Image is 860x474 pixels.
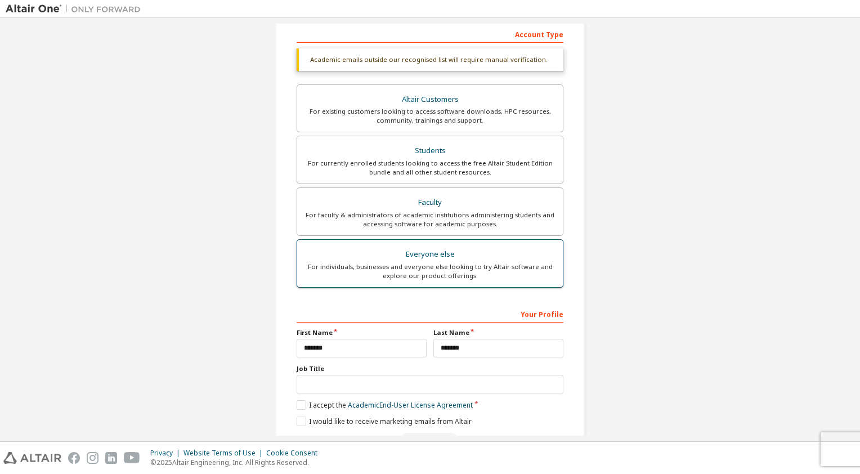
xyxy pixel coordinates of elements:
img: youtube.svg [124,452,140,464]
p: © 2025 Altair Engineering, Inc. All Rights Reserved. [150,458,324,467]
img: linkedin.svg [105,452,117,464]
div: Academic emails outside our recognised list will require manual verification. [297,48,563,71]
img: instagram.svg [87,452,98,464]
img: Altair One [6,3,146,15]
div: Your Profile [297,305,563,323]
label: I accept the [297,400,473,410]
div: For faculty & administrators of academic institutions administering students and accessing softwa... [304,211,556,229]
div: For currently enrolled students looking to access the free Altair Student Edition bundle and all ... [304,159,556,177]
div: Everyone else [304,247,556,262]
div: Account Type [297,25,563,43]
label: I would like to receive marketing emails from Altair [297,417,472,426]
label: First Name [297,328,427,337]
div: Read and acccept EULA to continue [297,433,563,450]
a: Academic End-User License Agreement [348,400,473,410]
div: Faculty [304,195,556,211]
div: Students [304,143,556,159]
div: For existing customers looking to access software downloads, HPC resources, community, trainings ... [304,107,556,125]
div: Privacy [150,449,183,458]
div: Cookie Consent [266,449,324,458]
div: For individuals, businesses and everyone else looking to try Altair software and explore our prod... [304,262,556,280]
img: facebook.svg [68,452,80,464]
label: Last Name [433,328,563,337]
img: altair_logo.svg [3,452,61,464]
div: Website Terms of Use [183,449,266,458]
label: Job Title [297,364,563,373]
div: Altair Customers [304,92,556,108]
